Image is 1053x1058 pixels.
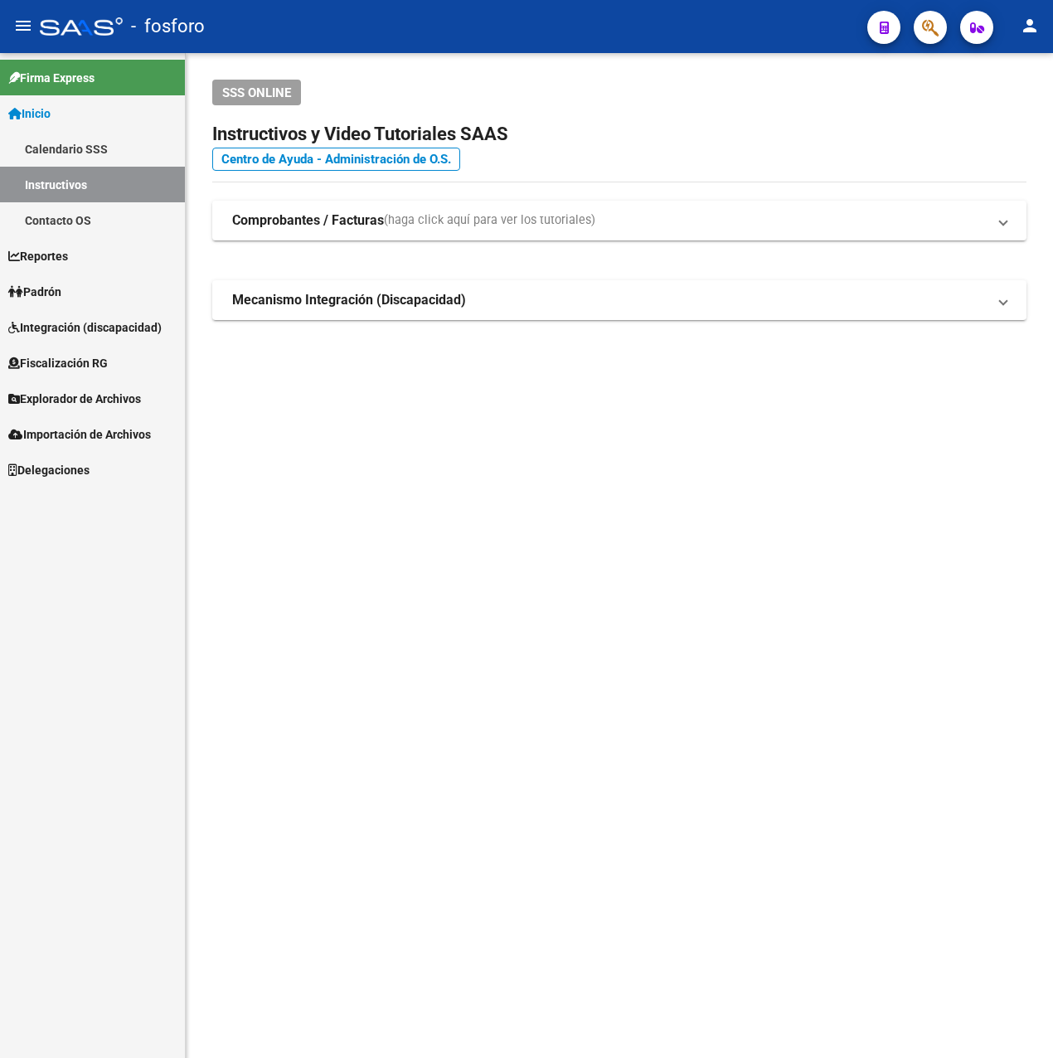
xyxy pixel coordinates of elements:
span: Fiscalización RG [8,354,108,372]
span: Inicio [8,104,51,123]
span: Delegaciones [8,461,90,479]
strong: Comprobantes / Facturas [232,211,384,230]
a: Centro de Ayuda - Administración de O.S. [212,148,460,171]
span: - fosforo [131,8,205,45]
mat-icon: menu [13,16,33,36]
span: Explorador de Archivos [8,390,141,408]
button: SSS ONLINE [212,80,301,105]
span: Importación de Archivos [8,425,151,444]
span: SSS ONLINE [222,85,291,100]
span: Padrón [8,283,61,301]
span: Firma Express [8,69,95,87]
span: (haga click aquí para ver los tutoriales) [384,211,595,230]
mat-expansion-panel-header: Comprobantes / Facturas(haga click aquí para ver los tutoriales) [212,201,1026,240]
mat-icon: person [1020,16,1040,36]
span: Integración (discapacidad) [8,318,162,337]
h2: Instructivos y Video Tutoriales SAAS [212,119,1026,150]
iframe: Intercom live chat [997,1002,1036,1041]
mat-expansion-panel-header: Mecanismo Integración (Discapacidad) [212,280,1026,320]
span: Reportes [8,247,68,265]
strong: Mecanismo Integración (Discapacidad) [232,291,466,309]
